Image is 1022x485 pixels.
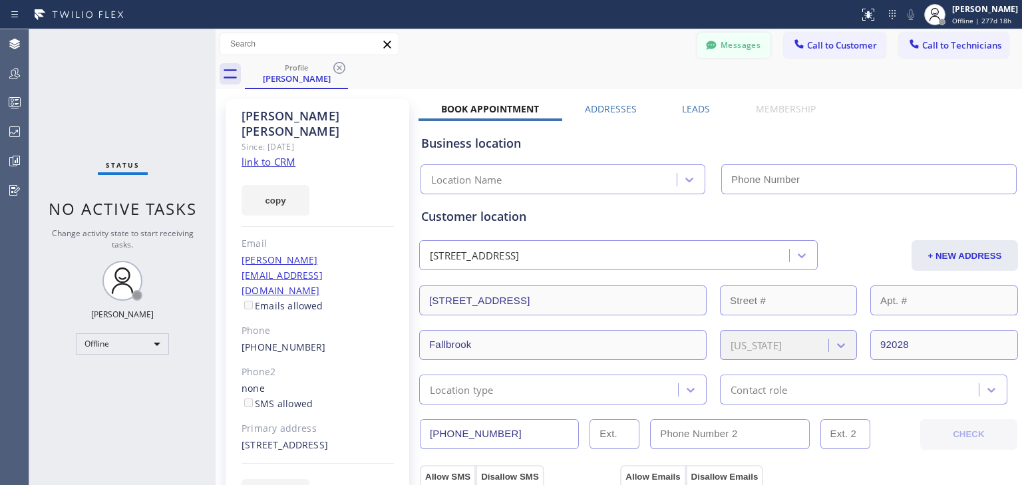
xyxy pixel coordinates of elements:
[242,155,295,168] a: link to CRM
[870,330,1018,360] input: ZIP
[246,59,347,88] div: David Porges
[242,253,323,297] a: [PERSON_NAME][EMAIL_ADDRESS][DOMAIN_NAME]
[242,139,394,154] div: Since: [DATE]
[430,382,494,397] div: Location type
[242,108,394,139] div: [PERSON_NAME] [PERSON_NAME]
[902,5,920,24] button: Mute
[246,73,347,84] div: [PERSON_NAME]
[49,198,197,220] span: No active tasks
[242,341,326,353] a: [PHONE_NUMBER]
[420,419,579,449] input: Phone Number
[441,102,539,115] label: Book Appointment
[922,39,1001,51] span: Call to Technicians
[870,285,1018,315] input: Apt. #
[52,228,194,250] span: Change activity state to start receiving tasks.
[419,330,707,360] input: City
[431,172,502,188] div: Location Name
[76,333,169,355] div: Offline
[242,421,394,436] div: Primary address
[590,419,639,449] input: Ext.
[731,382,787,397] div: Contact role
[756,102,816,115] label: Membership
[682,102,710,115] label: Leads
[952,3,1018,15] div: [PERSON_NAME]
[242,438,394,453] div: [STREET_ADDRESS]
[952,16,1011,25] span: Offline | 277d 18h
[242,381,394,412] div: none
[244,301,253,309] input: Emails allowed
[244,399,253,407] input: SMS allowed
[421,134,1016,152] div: Business location
[106,160,140,170] span: Status
[720,285,857,315] input: Street #
[820,419,870,449] input: Ext. 2
[585,102,637,115] label: Addresses
[91,309,154,320] div: [PERSON_NAME]
[242,185,309,216] button: copy
[242,397,313,410] label: SMS allowed
[697,33,770,58] button: Messages
[421,208,1016,226] div: Customer location
[784,33,886,58] button: Call to Customer
[242,299,323,312] label: Emails allowed
[430,248,519,263] div: [STREET_ADDRESS]
[242,365,394,380] div: Phone2
[920,419,1017,450] button: CHECK
[650,419,809,449] input: Phone Number 2
[912,240,1018,271] button: + NEW ADDRESS
[242,236,394,251] div: Email
[246,63,347,73] div: Profile
[419,285,707,315] input: Address
[899,33,1009,58] button: Call to Technicians
[721,164,1017,194] input: Phone Number
[220,33,399,55] input: Search
[807,39,877,51] span: Call to Customer
[242,323,394,339] div: Phone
